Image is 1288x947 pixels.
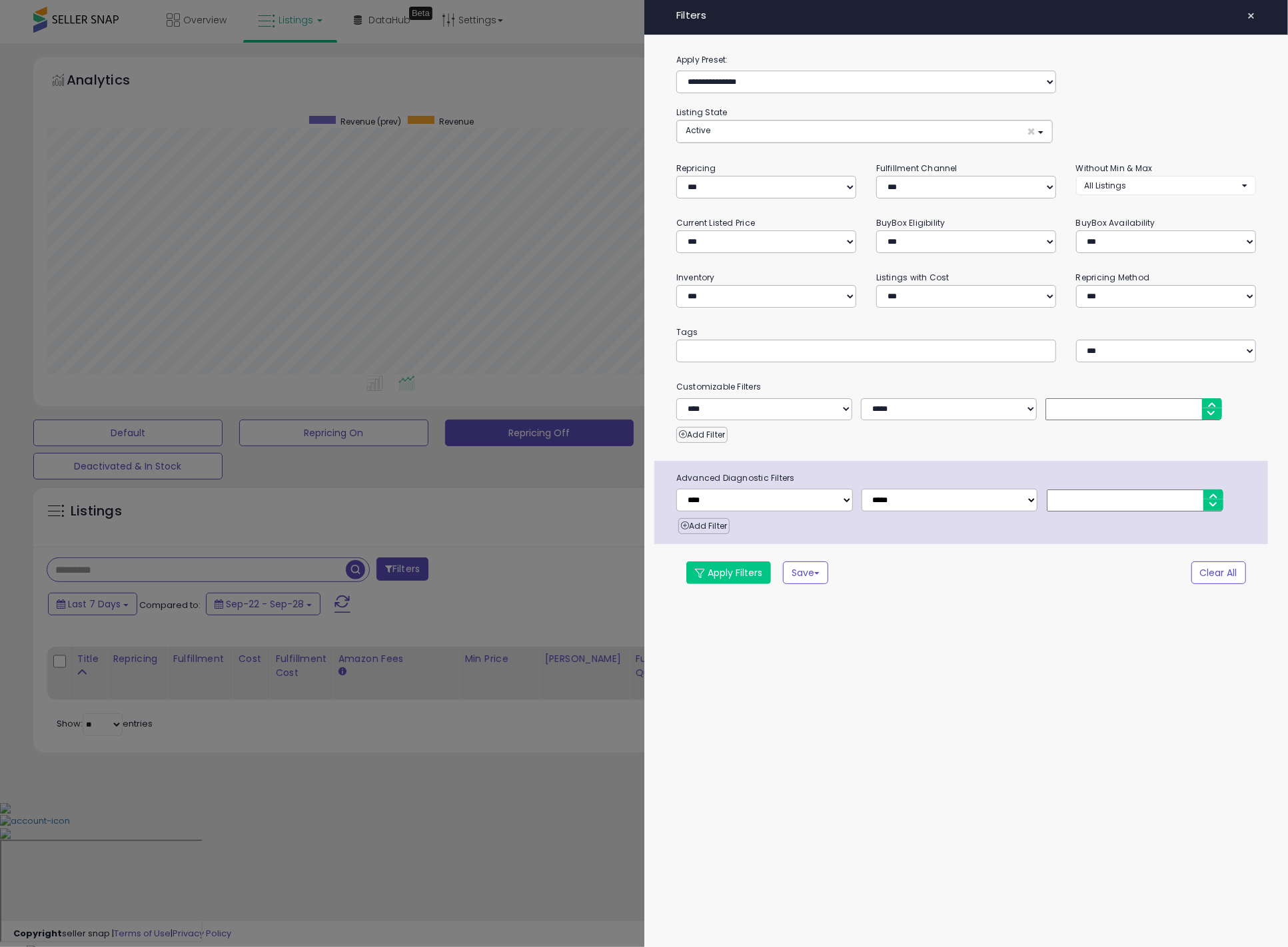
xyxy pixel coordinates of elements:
small: Fulfillment Channel [876,162,958,174]
small: Listings with Cost [876,272,950,283]
span: Advanced Diagnostic Filters [666,471,1268,485]
button: Clear All [1191,561,1246,584]
span: × [1027,125,1035,139]
small: Customizable Filters [666,380,1266,394]
h4: Filters [676,10,1256,21]
small: Repricing Method [1076,272,1150,283]
button: Save [783,561,828,584]
button: Active × [677,121,1052,143]
small: Listing State [676,107,728,118]
button: Add Filter [678,518,730,534]
small: Current Listed Price [676,217,755,228]
small: Inventory [676,272,715,283]
button: Apply Filters [686,561,771,584]
label: Apply Preset: [666,53,1266,67]
small: Without Min & Max [1076,162,1153,174]
span: All Listings [1085,180,1127,191]
button: × [1242,7,1261,25]
button: All Listings [1076,176,1256,195]
small: Tags [666,325,1266,340]
small: Repricing [676,162,716,174]
span: Active [686,125,710,136]
button: Add Filter [676,427,728,443]
small: BuyBox Availability [1076,217,1155,228]
small: BuyBox Eligibility [876,217,946,228]
span: × [1247,7,1256,25]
